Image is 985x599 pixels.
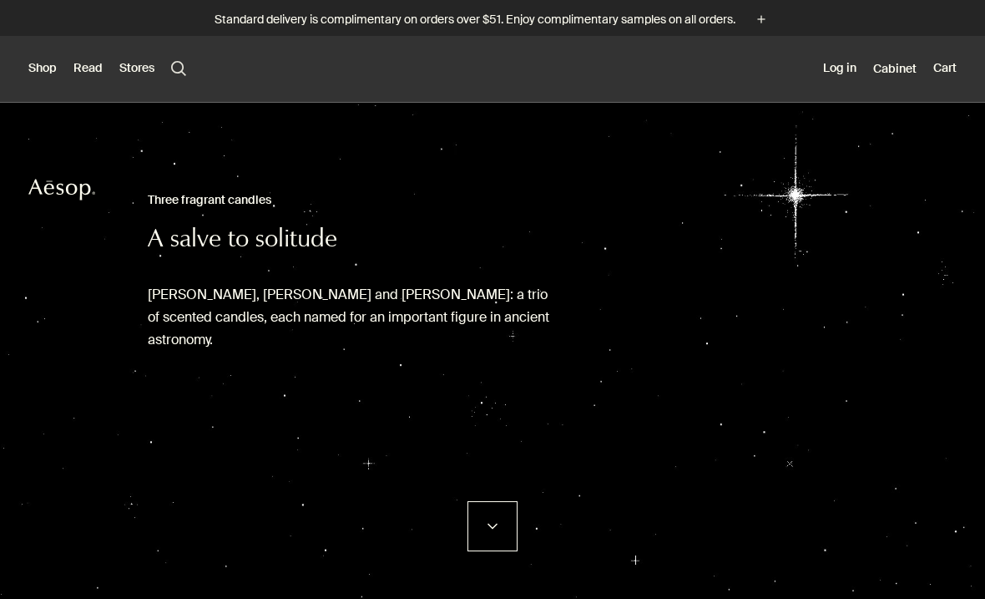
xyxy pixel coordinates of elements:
[215,11,735,28] p: Standard delivery is complimentary on orders over $51. Enjoy complimentary samples on all orders.
[119,60,154,77] button: Stores
[148,190,558,211] h2: Three fragrant candles
[215,10,770,29] button: Standard delivery is complimentary on orders over $51. Enjoy complimentary samples on all orders.
[28,60,57,77] button: Shop
[28,36,186,103] nav: primary
[24,173,99,211] a: Aesop
[148,283,558,352] p: [PERSON_NAME], [PERSON_NAME] and [PERSON_NAME]: a trio of scented candles, each named for an impo...
[873,61,917,76] a: Cabinet
[28,177,95,202] svg: Aesop
[73,60,103,77] button: Read
[171,61,186,76] button: Open search
[823,60,856,77] button: Log in
[148,225,558,258] h1: A salve to solitude
[933,60,957,77] button: Cart
[823,36,957,103] nav: supplementary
